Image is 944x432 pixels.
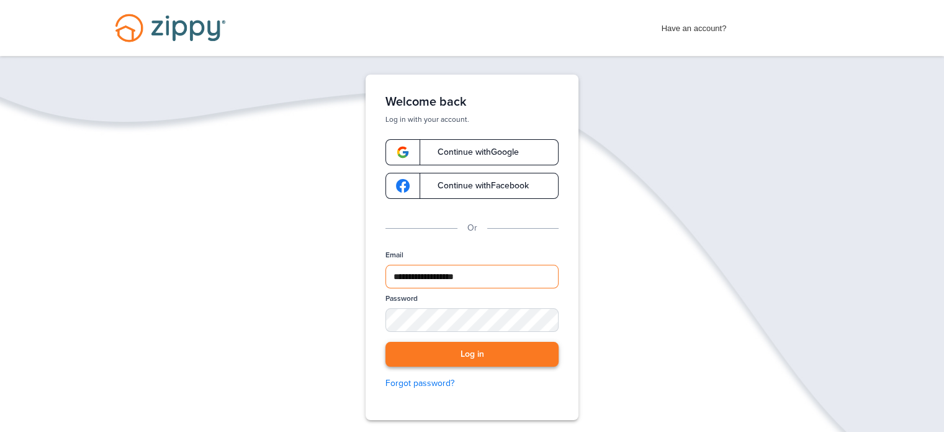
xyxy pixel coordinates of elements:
a: Forgot password? [385,377,559,390]
label: Email [385,250,403,260]
img: google-logo [396,145,410,159]
a: google-logoContinue withFacebook [385,173,559,199]
input: Password [385,308,559,332]
input: Email [385,265,559,288]
img: google-logo [396,179,410,193]
p: Log in with your account. [385,114,559,124]
span: Continue with Facebook [425,182,529,190]
span: Continue with Google [425,148,519,157]
button: Log in [385,342,559,367]
h1: Welcome back [385,94,559,109]
a: google-logoContinue withGoogle [385,139,559,165]
span: Have an account? [662,16,727,35]
label: Password [385,293,418,304]
p: Or [467,221,477,235]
